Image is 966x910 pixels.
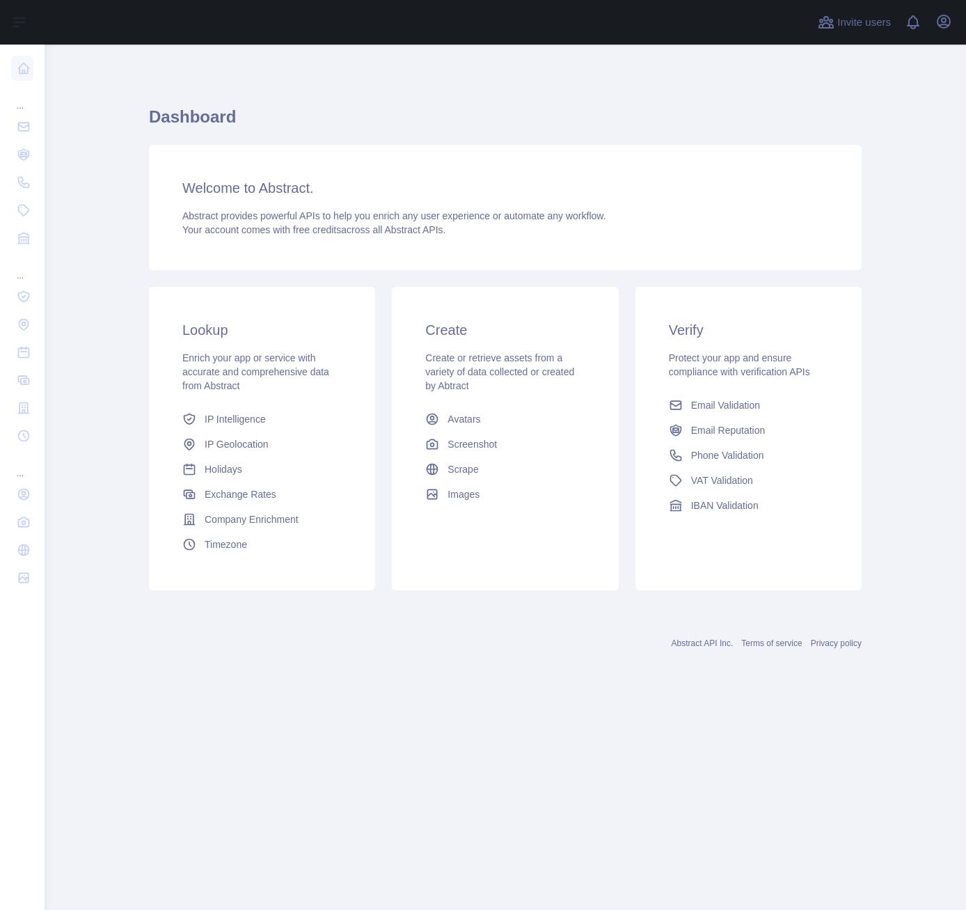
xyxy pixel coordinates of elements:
[691,398,760,412] span: Email Validation
[420,432,590,457] a: Screenshot
[663,493,834,518] a: IBAN Validation
[425,320,585,340] h3: Create
[11,451,33,479] div: ...
[177,457,347,482] a: Holidays
[741,638,802,648] a: Terms of service
[11,84,33,111] div: ...
[205,462,242,476] span: Holidays
[182,224,445,235] span: Your account comes with across all Abstract APIs.
[293,224,341,235] span: free credits
[205,487,276,501] span: Exchange Rates
[663,393,834,418] a: Email Validation
[672,638,734,648] a: Abstract API Inc.
[205,512,299,526] span: Company Enrichment
[669,352,810,377] span: Protect your app and ensure compliance with verification APIs
[669,320,828,340] h3: Verify
[448,487,480,501] span: Images
[205,538,247,551] span: Timezone
[448,462,478,476] span: Scrape
[420,457,590,482] a: Scrape
[177,507,347,532] a: Company Enrichment
[425,352,574,391] span: Create or retrieve assets from a variety of data collected or created by Abtract
[448,437,497,451] span: Screenshot
[811,638,862,648] a: Privacy policy
[663,468,834,493] a: VAT Validation
[691,448,764,462] span: Phone Validation
[420,407,590,432] a: Avatars
[177,532,347,557] a: Timezone
[149,106,862,139] h1: Dashboard
[205,412,266,426] span: IP Intelligence
[815,11,894,33] button: Invite users
[691,473,753,487] span: VAT Validation
[205,437,269,451] span: IP Geolocation
[182,178,828,198] h3: Welcome to Abstract.
[177,482,347,507] a: Exchange Rates
[691,423,766,437] span: Email Reputation
[663,443,834,468] a: Phone Validation
[837,15,891,31] span: Invite users
[420,482,590,507] a: Images
[177,432,347,457] a: IP Geolocation
[182,320,342,340] h3: Lookup
[691,499,759,512] span: IBAN Validation
[177,407,347,432] a: IP Intelligence
[448,412,480,426] span: Avatars
[182,352,329,391] span: Enrich your app or service with accurate and comprehensive data from Abstract
[182,210,606,221] span: Abstract provides powerful APIs to help you enrich any user experience or automate any workflow.
[663,418,834,443] a: Email Reputation
[11,253,33,281] div: ...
